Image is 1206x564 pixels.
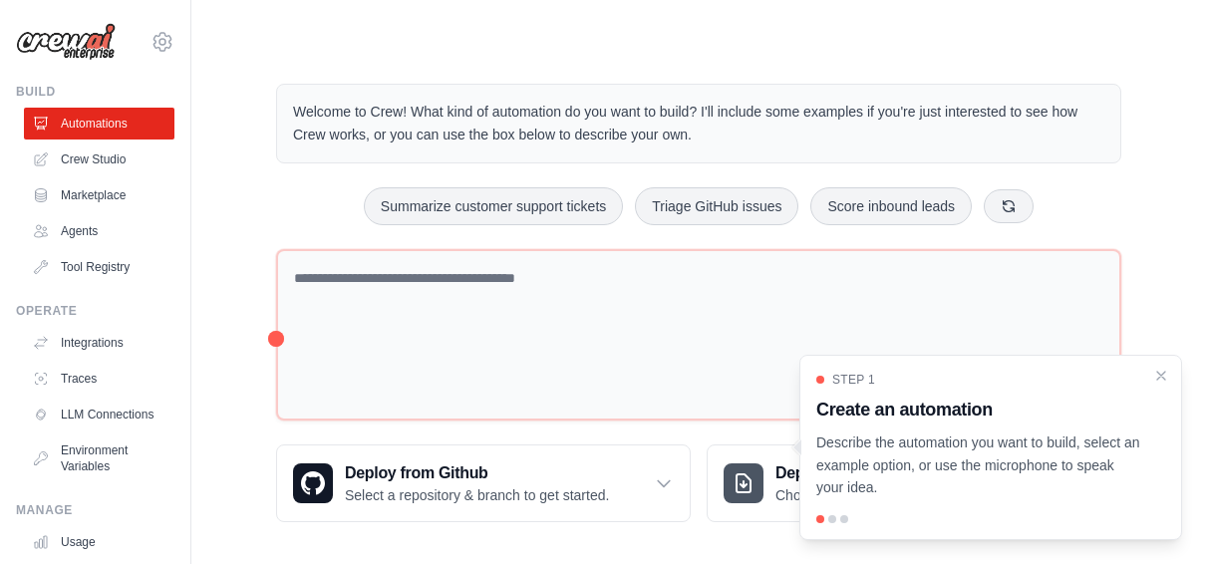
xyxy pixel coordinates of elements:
a: LLM Connections [24,399,174,430]
a: Automations [24,108,174,140]
h3: Deploy from zip file [775,461,944,485]
button: Summarize customer support tickets [364,187,623,225]
button: Close walkthrough [1153,368,1169,384]
img: Logo [16,23,116,61]
a: Tool Registry [24,251,174,283]
h3: Deploy from Github [345,461,609,485]
a: Marketplace [24,179,174,211]
button: Triage GitHub issues [635,187,798,225]
a: Environment Variables [24,434,174,482]
div: Manage [16,502,174,518]
a: Usage [24,526,174,558]
a: Agents [24,215,174,247]
p: Describe the automation you want to build, select an example option, or use the microphone to spe... [816,431,1141,499]
div: Build [16,84,174,100]
a: Integrations [24,327,174,359]
a: Crew Studio [24,143,174,175]
p: Select a repository & branch to get started. [345,485,609,505]
div: Operate [16,303,174,319]
span: Step 1 [832,372,875,388]
h3: Create an automation [816,396,1141,423]
a: Traces [24,363,174,395]
p: Welcome to Crew! What kind of automation do you want to build? I'll include some examples if you'... [293,101,1104,146]
button: Score inbound leads [810,187,972,225]
p: Choose a zip file to upload. [775,485,944,505]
